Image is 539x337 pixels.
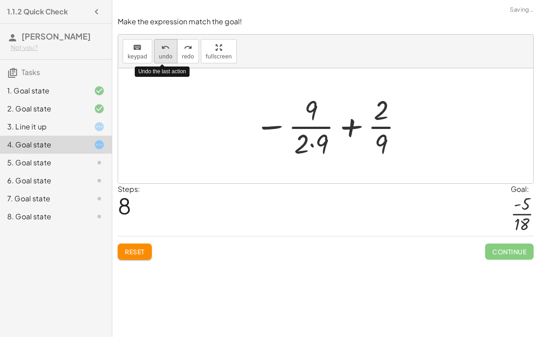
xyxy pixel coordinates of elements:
[7,157,80,168] div: 5. Goal state
[125,248,145,256] span: Reset
[94,175,105,186] i: Task not started.
[118,184,140,194] label: Steps:
[133,42,141,53] i: keyboard
[511,184,534,195] div: Goal:
[135,67,190,77] div: Undo the last action
[201,39,237,63] button: fullscreen
[94,85,105,96] i: Task finished and correct.
[123,39,152,63] button: keyboardkeypad
[177,39,199,63] button: redoredo
[94,211,105,222] i: Task not started.
[161,42,170,53] i: undo
[7,139,80,150] div: 4. Goal state
[94,121,105,132] i: Task started.
[7,211,80,222] div: 8. Goal state
[7,6,68,17] h4: 1.1.2 Quick Check
[118,192,131,219] span: 8
[206,53,232,60] span: fullscreen
[7,103,80,114] div: 2. Goal state
[7,175,80,186] div: 6. Goal state
[22,67,40,77] span: Tasks
[22,31,91,41] span: [PERSON_NAME]
[510,5,534,14] span: Saving…
[94,157,105,168] i: Task not started.
[7,193,80,204] div: 7. Goal state
[94,193,105,204] i: Task not started.
[7,85,80,96] div: 1. Goal state
[94,103,105,114] i: Task finished and correct.
[94,139,105,150] i: Task started.
[11,43,105,52] div: Not you?
[159,53,172,60] span: undo
[118,244,152,260] button: Reset
[118,17,534,27] p: Make the expression match the goal!
[7,121,80,132] div: 3. Line it up
[182,53,194,60] span: redo
[184,42,192,53] i: redo
[154,39,177,63] button: undoundo
[128,53,147,60] span: keypad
